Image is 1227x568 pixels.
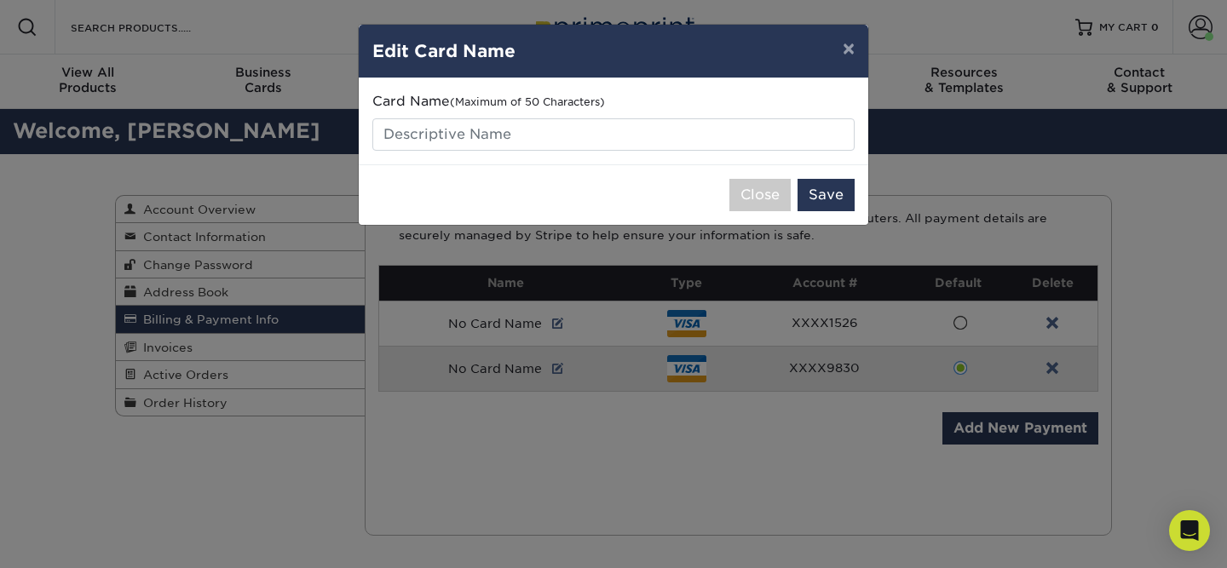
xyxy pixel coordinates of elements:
label: Card Name [372,92,605,112]
button: × [829,25,868,72]
div: Open Intercom Messenger [1169,510,1210,551]
h4: Edit Card Name [372,38,855,64]
button: Save [798,179,855,211]
input: Descriptive Name [372,118,855,151]
button: Close [729,179,791,211]
small: (Maximum of 50 Characters) [450,95,605,108]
